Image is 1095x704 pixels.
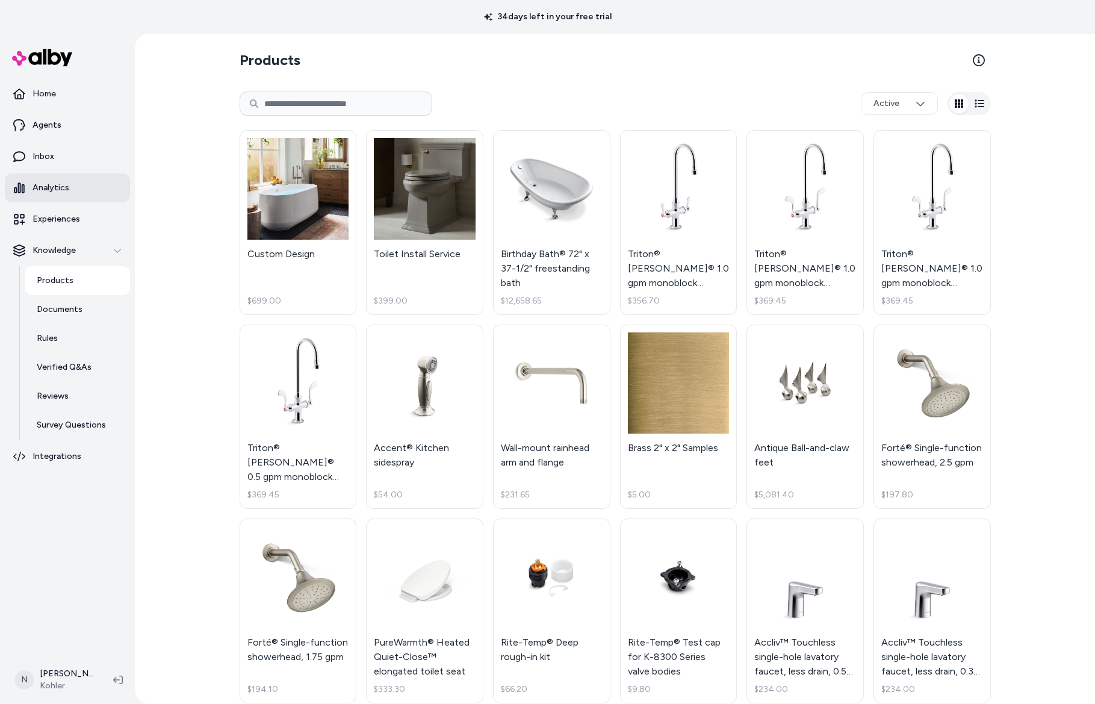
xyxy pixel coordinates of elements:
[25,295,130,324] a: Documents
[493,325,610,509] a: Wall-mount rainhead arm and flangeWall-mount rainhead arm and flange$231.65
[5,111,130,140] a: Agents
[33,245,76,257] p: Knowledge
[33,151,54,163] p: Inbox
[493,519,610,703] a: Rite-Temp® Deep rough-in kitRite-Temp® Deep rough-in kit$66.20
[33,182,69,194] p: Analytics
[746,130,864,315] a: Triton® Bowe® 1.0 gpm monoblock gooseneck bathroom sink faucet with aerated flow and wristblade h...
[37,332,58,344] p: Rules
[873,325,991,509] a: Forté® Single-function showerhead, 2.5 gpmForté® Single-function showerhead, 2.5 gpm$197.80
[25,353,130,382] a: Verified Q&As
[7,661,104,699] button: N[PERSON_NAME]Kohler
[746,519,864,703] a: Accliv™ Touchless single-hole lavatory faucet, less drain, 0.5 gpmAccliv™ Touchless single-hole l...
[5,173,130,202] a: Analytics
[33,213,80,225] p: Experiences
[240,519,357,703] a: Forté® Single-function showerhead, 1.75 gpmForté® Single-function showerhead, 1.75 gpm$194.10
[477,11,619,23] p: 34 days left in your free trial
[33,88,56,100] p: Home
[746,325,864,509] a: Antique Ball-and-claw feetAntique Ball-and-claw feet$5,081.40
[620,519,737,703] a: Rite-Temp® Test cap for K-8300 Series valve bodiesRite-Temp® Test cap for K-8300 Series valve bod...
[40,680,94,692] span: Kohler
[240,51,300,70] h2: Products
[873,519,991,703] a: Accliv™ Touchless single-hole lavatory faucet, less drain, 0.35 gpmAccliv™ Touchless single-hole ...
[37,419,106,431] p: Survey Questions
[37,304,82,316] p: Documents
[25,266,130,295] a: Products
[366,130,483,315] a: Toilet Install ServiceToilet Install Service$399.00
[493,130,610,315] a: Birthday Bath® 72" x 37-1/2" freestanding bathBirthday Bath® 72" x 37-1/2" freestanding bath$12,6...
[5,442,130,471] a: Integrations
[873,130,991,315] a: Triton® Bowe® 1.0 gpm monoblock gooseneck bathroom sink faucet with laminar flow and wristblade h...
[5,236,130,265] button: Knowledge
[25,382,130,411] a: Reviews
[14,670,34,690] span: N
[366,325,483,509] a: Accent® Kitchen sidesprayAccent® Kitchen sidespray$54.00
[861,92,938,115] button: Active
[5,79,130,108] a: Home
[240,130,357,315] a: Custom DesignCustom Design$699.00
[240,325,357,509] a: Triton® Bowe® 0.5 gpm monoblock gooseneck bathroom sink faucet with laminar flow and wristblade h...
[37,361,92,373] p: Verified Q&As
[25,411,130,440] a: Survey Questions
[620,130,737,315] a: Triton® Bowe® 1.0 gpm monoblock gooseneck bathroom sink faucet with aerated flow and lever handle...
[25,324,130,353] a: Rules
[620,325,737,509] a: Brass 2" x 2" SamplesBrass 2" x 2" Samples$5.00
[40,668,94,680] p: [PERSON_NAME]
[33,450,81,463] p: Integrations
[37,275,73,287] p: Products
[366,519,483,703] a: PureWarmth® Heated Quiet-Close™ elongated toilet seatPureWarmth® Heated Quiet-Close™ elongated to...
[12,49,72,66] img: alby Logo
[37,390,69,402] p: Reviews
[33,119,61,131] p: Agents
[5,205,130,234] a: Experiences
[5,142,130,171] a: Inbox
